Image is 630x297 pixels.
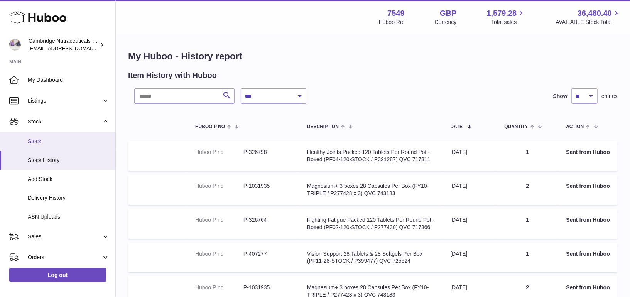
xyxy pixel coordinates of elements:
td: 1 [497,243,558,273]
strong: Sent from Huboo [566,251,610,257]
span: ASN Uploads [28,213,110,221]
strong: Sent from Huboo [566,183,610,189]
span: Quantity [504,124,528,129]
span: Delivery History [28,194,110,202]
span: [EMAIL_ADDRESS][DOMAIN_NAME] [29,45,113,51]
dd: P-407277 [243,250,292,258]
dd: P-326764 [243,216,292,224]
div: Currency [435,19,457,26]
div: Huboo Ref [379,19,405,26]
td: [DATE] [443,209,497,239]
td: Vision Support 28 Tablets & 28 Softgels Per Box (PF11-28-STOCK / P399477) QVC 725524 [299,243,443,273]
strong: Sent from Huboo [566,149,610,155]
h1: My Huboo - History report [128,50,618,62]
span: Description [307,124,339,129]
td: Healthy Joints Packed 120 Tablets Per Round Pot - Boxed (PF04-120-STOCK / P321287) QVC 717311 [299,141,443,171]
td: Fighting Fatigue Packed 120 Tablets Per Round Pot - Boxed (PF02-120-STOCK / P277430) QVC 717366 [299,209,443,239]
dt: Huboo P no [195,148,243,156]
strong: Sent from Huboo [566,284,610,290]
strong: GBP [440,8,456,19]
h2: Item History with Huboo [128,70,217,81]
td: [DATE] [443,175,497,205]
span: AVAILABLE Stock Total [556,19,621,26]
span: Stock [28,138,110,145]
dt: Huboo P no [195,284,243,291]
a: Log out [9,268,106,282]
span: Huboo P no [195,124,225,129]
strong: 7549 [387,8,405,19]
div: Cambridge Nutraceuticals Ltd [29,37,98,52]
a: 1,579.28 Total sales [487,8,526,26]
span: Orders [28,254,101,261]
span: My Dashboard [28,76,110,84]
dd: P-1031935 [243,284,292,291]
span: Listings [28,97,101,105]
img: qvc@camnutra.com [9,39,21,51]
dt: Huboo P no [195,250,243,258]
span: 1,579.28 [487,8,517,19]
span: Total sales [491,19,525,26]
dt: Huboo P no [195,216,243,224]
span: Stock [28,118,101,125]
span: Date [450,124,463,129]
dd: P-1031935 [243,182,292,190]
strong: Sent from Huboo [566,217,610,223]
td: [DATE] [443,141,497,171]
span: entries [601,93,618,100]
td: Magnesium+ 3 boxes 28 Capsules Per Box (FY10-TRIPLE / P277428 x 3) QVC 743183 [299,175,443,205]
label: Show [553,93,568,100]
dd: P-326798 [243,148,292,156]
td: 1 [497,209,558,239]
span: Action [566,124,584,129]
a: 36,480.40 AVAILABLE Stock Total [556,8,621,26]
td: 1 [497,141,558,171]
span: Sales [28,233,101,240]
span: 36,480.40 [578,8,612,19]
span: Add Stock [28,175,110,183]
dt: Huboo P no [195,182,243,190]
td: 2 [497,175,558,205]
td: [DATE] [443,243,497,273]
span: Stock History [28,157,110,164]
